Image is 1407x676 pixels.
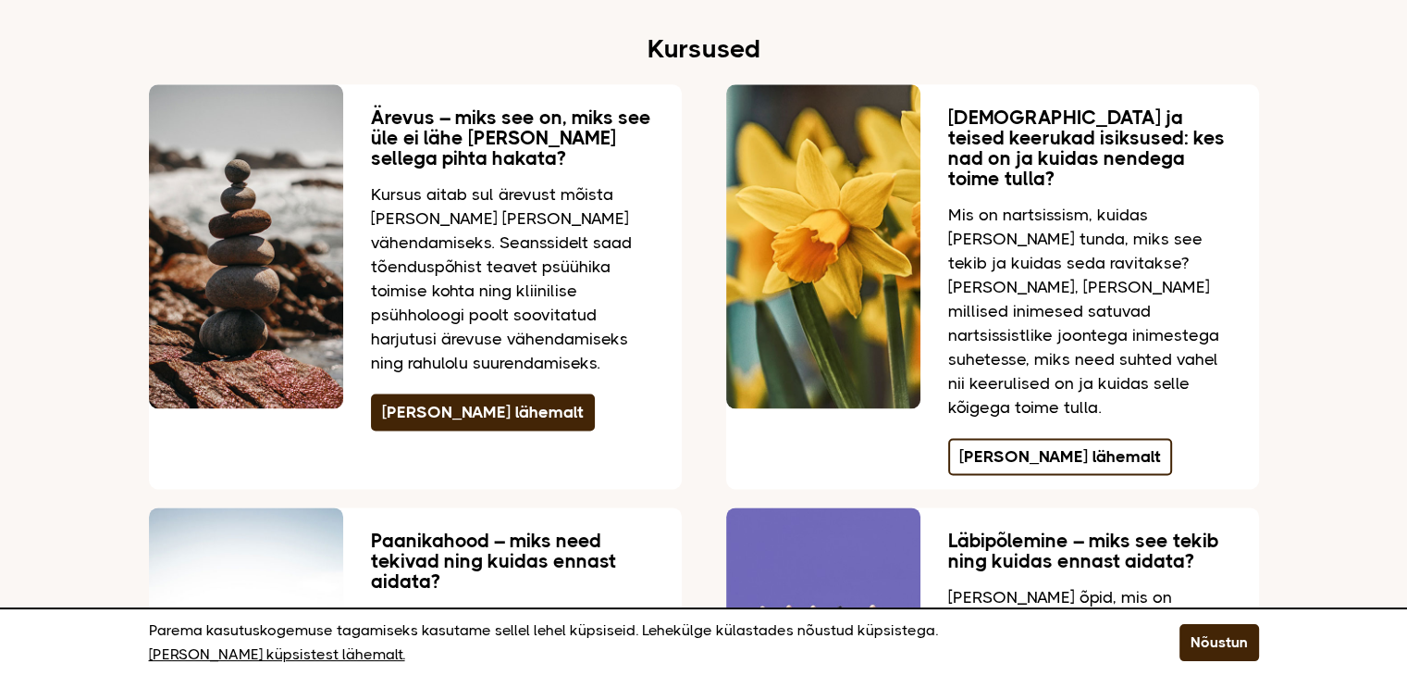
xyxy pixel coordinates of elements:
[149,84,343,408] img: Rannas teineteise peale hoolikalt laotud kivid, mis hoiavad tasakaalu
[1179,624,1259,661] button: Nõustun
[948,531,1231,571] h3: Läbipõlemine – miks see tekib ning kuidas ennast aidata?
[149,619,1133,667] p: Parema kasutuskogemuse tagamiseks kasutame sellel lehel küpsiseid. Lehekülge külastades nõustud k...
[149,37,1259,61] h2: Kursused
[371,394,595,431] a: [PERSON_NAME] lähemalt
[371,107,654,169] h3: Ärevus – miks see on, miks see üle ei lähe [PERSON_NAME] sellega pihta hakata?
[948,203,1231,419] p: Mis on nartsissism, kuidas [PERSON_NAME] tunda, miks see tekib ja kuidas seda ravitakse? [PERSON_...
[948,438,1172,475] a: [PERSON_NAME] lähemalt
[371,531,654,592] h3: Paanikahood – miks need tekivad ning kuidas ennast aidata?
[149,643,405,667] a: [PERSON_NAME] küpsistest lähemalt.
[948,107,1231,189] h3: [DEMOGRAPHIC_DATA] ja teised keerukad isiksused: kes nad on ja kuidas nendega toime tulla?
[726,84,920,408] img: Nartsissid
[371,182,654,375] p: Kursus aitab sul ärevust mõista [PERSON_NAME] [PERSON_NAME] vähendamiseks. Seanssidelt saad tõend...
